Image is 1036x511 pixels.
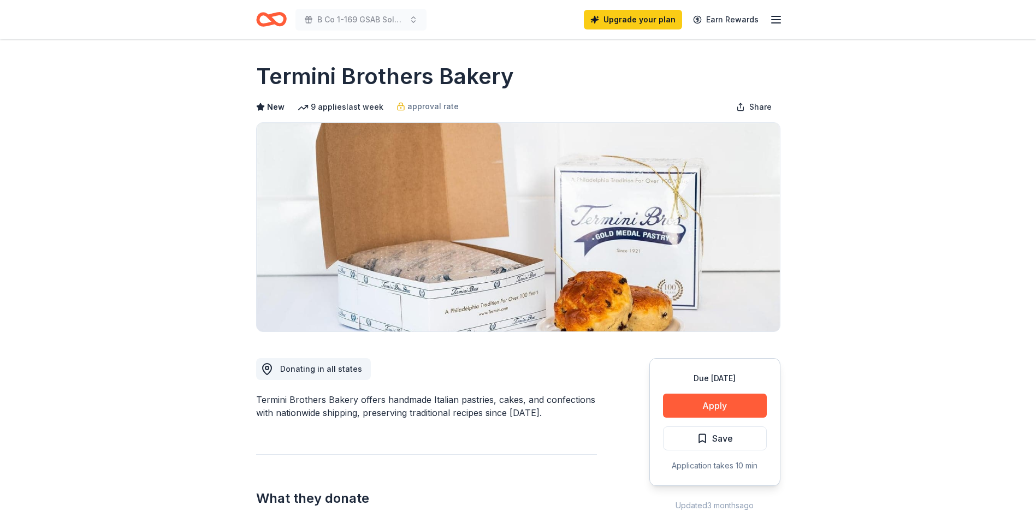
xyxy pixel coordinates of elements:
[663,372,767,385] div: Due [DATE]
[256,490,597,507] h2: What they donate
[256,61,514,92] h1: Termini Brothers Bakery
[686,10,765,29] a: Earn Rewards
[407,100,459,113] span: approval rate
[298,100,383,114] div: 9 applies last week
[396,100,459,113] a: approval rate
[295,9,427,31] button: B Co 1-169 GSAB Soldier and Family Readiness [DATE]
[256,7,287,32] a: Home
[712,431,733,445] span: Save
[749,100,772,114] span: Share
[256,393,597,419] div: Termini Brothers Bakery offers handmade Italian pastries, cakes, and confections with nationwide ...
[267,100,285,114] span: New
[663,426,767,450] button: Save
[317,13,405,26] span: B Co 1-169 GSAB Soldier and Family Readiness [DATE]
[727,96,780,118] button: Share
[257,123,780,331] img: Image for Termini Brothers Bakery
[663,459,767,472] div: Application takes 10 min
[280,364,362,373] span: Donating in all states
[584,10,682,29] a: Upgrade your plan
[663,394,767,418] button: Apply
